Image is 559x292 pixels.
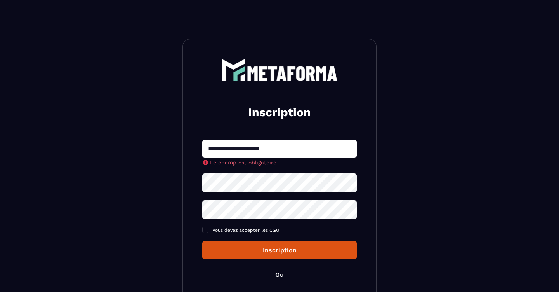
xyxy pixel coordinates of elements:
[275,271,284,278] p: Ou
[202,59,357,81] a: logo
[208,247,351,254] div: Inscription
[221,59,338,81] img: logo
[202,241,357,259] button: Inscription
[210,159,276,166] span: Le champ est obligatoire
[212,227,279,233] span: Vous devez accepter les CGU
[212,105,347,120] h2: Inscription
